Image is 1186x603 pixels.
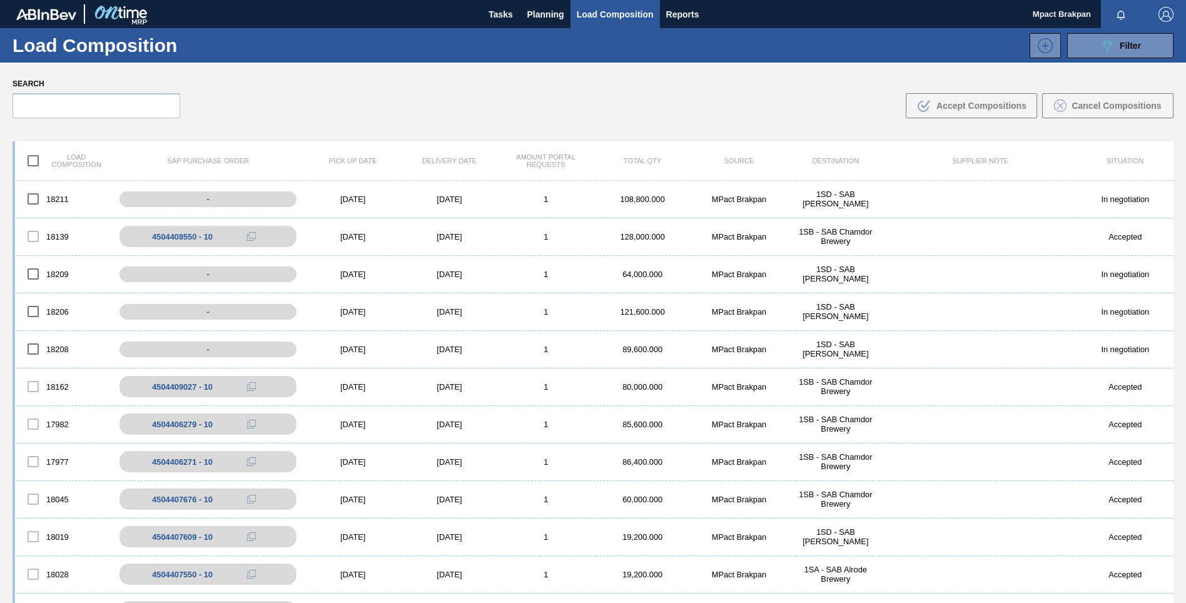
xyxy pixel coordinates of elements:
[691,270,787,279] div: MPact Brakpan
[1077,532,1173,542] div: Accepted
[1067,33,1173,58] button: Filter
[152,570,213,579] div: 4504407550 - 10
[1120,41,1141,51] span: Filter
[487,7,515,22] span: Tasks
[498,382,594,392] div: 1
[401,495,497,504] div: [DATE]
[498,420,594,429] div: 1
[15,524,111,550] div: 18019
[1101,6,1141,23] button: Notifications
[1042,93,1173,118] button: Cancel Compositions
[691,382,787,392] div: MPact Brakpan
[594,532,691,542] div: 19,200.000
[152,457,213,467] div: 4504406271 - 10
[15,411,111,437] div: 17982
[691,495,787,504] div: MPact Brakpan
[594,195,691,204] div: 108,800.000
[401,570,497,579] div: [DATE]
[498,270,594,279] div: 1
[152,382,213,392] div: 4504409027 - 10
[1077,270,1173,279] div: In negotiation
[239,417,264,432] div: Copy
[305,532,401,542] div: [DATE]
[1077,157,1173,165] div: Situation
[401,345,497,354] div: [DATE]
[305,495,401,504] div: [DATE]
[788,157,884,165] div: Destination
[305,195,401,204] div: [DATE]
[15,186,111,212] div: 18211
[15,486,111,512] div: 18045
[906,93,1037,118] button: Accept Compositions
[401,457,497,467] div: [DATE]
[594,420,691,429] div: 85,600.000
[152,232,213,241] div: 4504408550 - 10
[936,101,1026,111] span: Accept Compositions
[788,340,884,358] div: 1SD - SAB Rosslyn Brewery
[594,307,691,317] div: 121,600.000
[498,495,594,504] div: 1
[239,567,264,582] div: Copy
[788,490,884,509] div: 1SB - SAB Chamdor Brewery
[1077,495,1173,504] div: Accepted
[788,415,884,433] div: 1SB - SAB Chamdor Brewery
[15,448,111,475] div: 17977
[15,223,111,250] div: 18139
[788,265,884,283] div: 1SD - SAB Rosslyn Brewery
[691,307,787,317] div: MPact Brakpan
[498,153,594,168] div: Amount Portal Requests
[119,304,296,320] div: -
[119,266,296,282] div: -
[305,570,401,579] div: [DATE]
[15,373,111,400] div: 18162
[305,345,401,354] div: [DATE]
[401,382,497,392] div: [DATE]
[1077,570,1173,579] div: Accepted
[498,345,594,354] div: 1
[239,229,264,244] div: Copy
[1077,457,1173,467] div: Accepted
[305,382,401,392] div: [DATE]
[498,195,594,204] div: 1
[788,565,884,584] div: 1SA - SAB Alrode Brewery
[788,527,884,546] div: 1SD - SAB Rosslyn Brewery
[15,561,111,587] div: 18028
[691,157,787,165] div: Source
[305,157,401,165] div: Pick up Date
[15,298,111,325] div: 18206
[239,492,264,507] div: Copy
[305,457,401,467] div: [DATE]
[498,232,594,241] div: 1
[401,532,497,542] div: [DATE]
[666,7,699,22] span: Reports
[401,420,497,429] div: [DATE]
[1077,307,1173,317] div: In negotiation
[691,345,787,354] div: MPact Brakpan
[401,270,497,279] div: [DATE]
[401,307,497,317] div: [DATE]
[594,382,691,392] div: 80,000.000
[1077,420,1173,429] div: Accepted
[152,420,213,429] div: 4504406279 - 10
[788,302,884,321] div: 1SD - SAB Rosslyn Brewery
[16,9,76,20] img: TNhmsLtSVTkK8tSr43FrP2fwEKptu5GPRR3wAAAABJRU5ErkJggg==
[594,495,691,504] div: 60,000.000
[1023,33,1061,58] div: New Load Composition
[788,452,884,471] div: 1SB - SAB Chamdor Brewery
[594,457,691,467] div: 86,400.000
[401,195,497,204] div: [DATE]
[594,570,691,579] div: 19,200.000
[13,75,180,93] label: Search
[1158,7,1173,22] img: Logout
[15,261,111,287] div: 18209
[1077,345,1173,354] div: In negotiation
[152,495,213,504] div: 4504407676 - 10
[401,232,497,241] div: [DATE]
[119,191,296,207] div: -
[594,157,691,165] div: Total Qty
[239,379,264,394] div: Copy
[1077,232,1173,241] div: Accepted
[691,457,787,467] div: MPact Brakpan
[691,195,787,204] div: MPact Brakpan
[15,336,111,362] div: 18208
